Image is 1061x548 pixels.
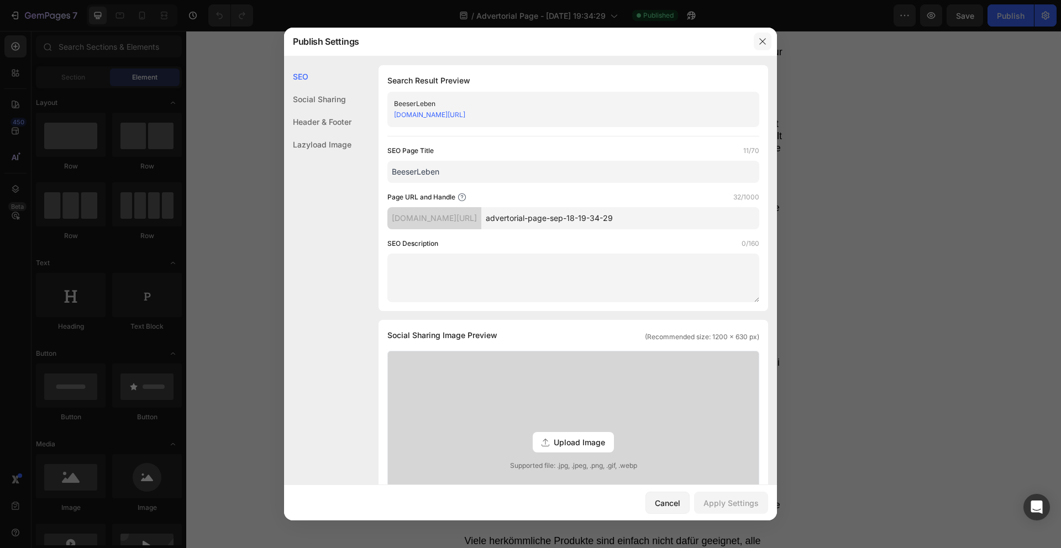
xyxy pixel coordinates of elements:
span: Die Hautpflege im Alltag kann eine Herausforderung sein, insbesondere bei wie dem oder den . [279,468,594,492]
strong: Schultern [537,481,582,492]
span: gehören diese Sorgen der Vergangenheit an. Es bleibt hygienisch, trocknet schnell und hält die Ha... [279,231,579,266]
span: Supported file: .jpg, .jpeg, .png, .gif, .webp [388,461,759,471]
strong: 2. Tiefenreinigung für strahlende Haut [279,3,458,14]
label: 0/160 [742,238,759,249]
label: SEO Description [387,238,438,249]
strong: Ihre Haut wird nicht mehr rau oder gereizt [279,326,476,337]
label: 32/1000 [733,192,759,203]
span: Upload Image [554,436,605,448]
div: Publish Settings [284,27,748,56]
strong: sanft [295,373,318,384]
div: [DOMAIN_NAME][URL] [387,207,481,229]
strong: milde, aber tiefgehende Reinigung [297,433,460,444]
strong: gesünder [349,112,394,123]
div: Cancel [655,497,680,509]
strong: unangenehme Hautgerüche [279,159,584,182]
strong: Antibakterielles Duschhandtuch [296,75,448,86]
strong: 3. Nie wieder Bakterien oder unangenehme Gerüche [279,147,525,158]
label: SEO Page Title [387,145,434,156]
span: Ein Problem, das viele Menschen über 50 betrifft, sind und das nach dem Duschen. Die traditionell... [279,159,593,218]
strong: Rücken [461,481,497,492]
span: (Recommended size: 1200 x 630 px) [645,332,759,342]
span: Das bietet eine tiefenwirksame Reinigung, die die Ansammlung von Bakterien auf Ihrer Haut verhind... [279,75,596,134]
strong: ohne Bakterien zu fördern [329,255,452,266]
strong: Herbana Duschhandtuch [296,397,414,408]
button: Cancel [645,492,690,514]
button: Apply Settings [694,492,768,514]
strong: Schutz vor Bakterien [438,409,537,420]
h1: Search Result Preview [387,74,759,87]
span: Sie wissen, dass mit dem Alter die richtige Körperpflege immer mehr zur Herausforderung wird und ... [279,15,596,62]
div: Lazyload Image [284,133,351,156]
input: Title [387,161,759,183]
div: Header & Footer [284,110,351,133]
strong: sanft zu peelen [279,397,580,420]
span: Social Sharing Image Preview [387,329,497,342]
span: – ein häufiges Problem bei herkömmlichen Peelingprodukten. [279,326,593,349]
div: SEO [284,65,351,88]
div: BeeserLeben [394,98,734,109]
div: Social Sharing [284,88,351,110]
strong: 5. Ideal für schwer erreichbare Stellen [279,457,458,468]
input: Handle [481,207,759,229]
a: [DOMAIN_NAME][URL] [394,110,465,119]
strong: nicht verletzt [316,421,377,432]
strong: 4. Effektive Pflege für empfindliche Haut [279,314,469,325]
strong: sanften, aber effektiven Anwendung [358,99,528,110]
strong: schwer erreichbaren Stellen [292,481,424,492]
div: Open Intercom Messenger [1023,494,1050,520]
strong: frischer [296,112,333,123]
strong: Mit dem Herbana Duschhandtuch [279,231,437,242]
div: Apply Settings [703,497,759,509]
span: Das wurde speziell entwickelt, um , während es gleichzeitig den erhöht und die Haut . Kein unange... [279,397,585,444]
strong: Gefühl der Unsicherheit [375,171,487,182]
span: Wenn Sie empfindliche Haut haben, möchten Sie ein Produkt, das ist, aber trotzdem die gewünschten... [279,361,555,384]
label: 11/70 [743,145,759,156]
span: Sie müssen sich keine Sorgen mehr machen, dass Ihr Handtuch oder Duschschwamm schimmelt oder unan... [279,278,585,302]
label: Page URL and Handle [387,192,455,203]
